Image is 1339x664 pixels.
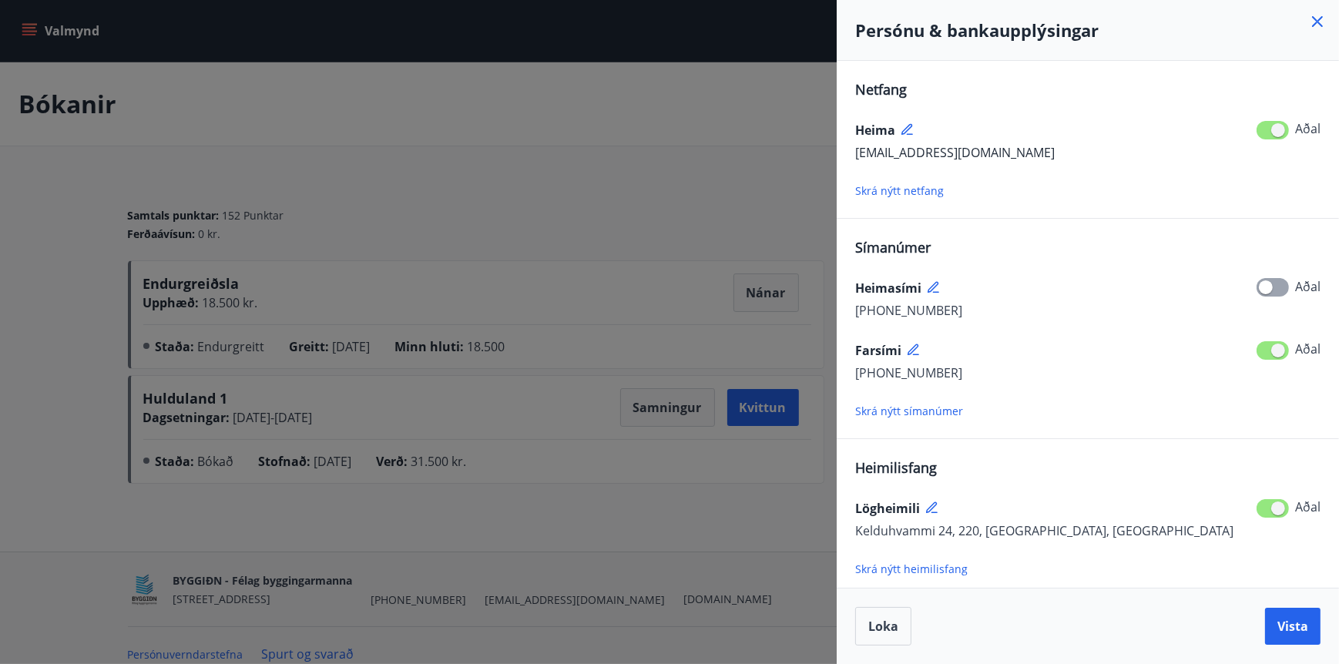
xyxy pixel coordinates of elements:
[855,144,1055,161] span: [EMAIL_ADDRESS][DOMAIN_NAME]
[855,238,931,257] span: Símanúmer
[1265,608,1321,645] button: Vista
[855,302,962,319] span: [PHONE_NUMBER]
[855,404,963,418] span: Skrá nýtt símanúmer
[855,122,895,139] span: Heima
[855,364,962,381] span: [PHONE_NUMBER]
[855,183,944,198] span: Skrá nýtt netfang
[1295,278,1321,295] span: Aðal
[855,458,937,477] span: Heimilisfang
[855,342,901,359] span: Farsími
[855,18,1321,42] h4: Persónu & bankaupplýsingar
[855,607,911,646] button: Loka
[855,280,921,297] span: Heimasími
[1295,498,1321,515] span: Aðal
[1295,120,1321,137] span: Aðal
[1295,340,1321,357] span: Aðal
[868,618,898,635] span: Loka
[855,562,968,576] span: Skrá nýtt heimilisfang
[855,80,907,99] span: Netfang
[1277,618,1308,635] span: Vista
[855,500,920,517] span: Lögheimili
[855,522,1233,539] span: Kelduhvammi 24, 220, [GEOGRAPHIC_DATA], [GEOGRAPHIC_DATA]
